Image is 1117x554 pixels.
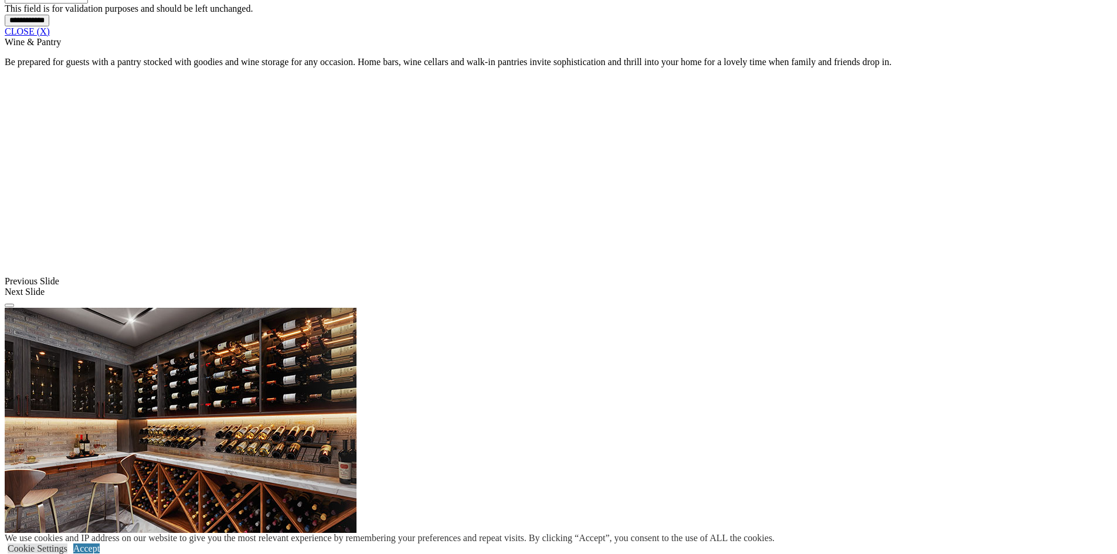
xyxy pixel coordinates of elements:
div: We use cookies and IP address on our website to give you the most relevant experience by remember... [5,533,775,543]
a: Accept [73,543,100,553]
div: This field is for validation purposes and should be left unchanged. [5,4,1112,14]
a: CLOSE (X) [5,26,50,36]
img: Banner for mobile view [5,308,357,542]
a: Cookie Settings [8,543,67,553]
button: Click here to pause slide show [5,304,14,307]
div: Previous Slide [5,276,1112,287]
div: Next Slide [5,287,1112,297]
span: Wine & Pantry [5,37,61,47]
p: Be prepared for guests with a pantry stocked with goodies and wine storage for any occasion. Home... [5,57,1112,67]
